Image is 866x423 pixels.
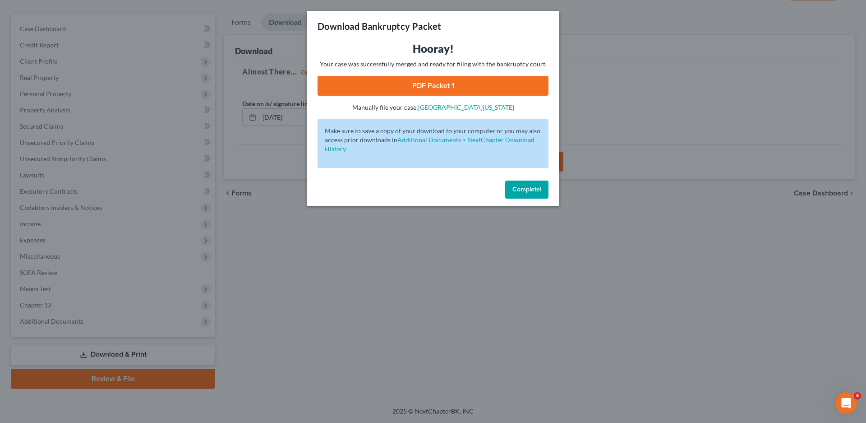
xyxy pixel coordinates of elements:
h3: Hooray! [318,42,548,56]
a: [GEOGRAPHIC_DATA][US_STATE] [418,103,514,111]
button: Complete! [505,181,548,199]
p: Your case was successfully merged and ready for filing with the bankruptcy court. [318,60,548,69]
a: Additional Documents > NextChapter Download History. [325,136,534,153]
iframe: Intercom live chat [835,392,857,414]
h3: Download Bankruptcy Packet [318,20,441,33]
p: Manually file your case: [318,103,548,112]
span: Complete! [512,186,541,193]
a: PDF Packet 1 [318,76,548,96]
p: Make sure to save a copy of your download to your computer or you may also access prior downloads in [325,126,541,153]
span: 4 [854,392,861,400]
